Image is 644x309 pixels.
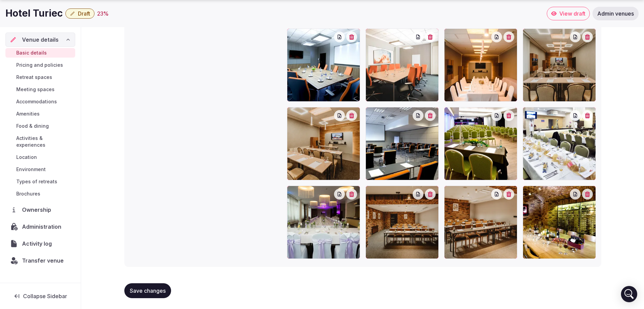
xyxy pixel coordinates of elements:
[5,85,75,94] a: Meeting spaces
[5,121,75,131] a: Food & dining
[5,236,75,251] a: Activity log
[16,190,40,197] span: Brochures
[124,283,171,298] button: Save changes
[97,9,109,18] button: 23%
[22,223,64,231] span: Administration
[22,256,64,265] span: Transfer venue
[5,220,75,234] a: Administration
[16,62,63,68] span: Pricing and policies
[287,107,360,180] div: rh0025.jpg
[5,109,75,119] a: Amenities
[5,177,75,186] a: Types of retreats
[366,28,439,102] div: Salónik-rondo-4.jpg
[22,206,54,214] span: Ownership
[78,10,90,17] span: Draft
[366,186,439,259] div: rh0063.jpg
[16,135,72,148] span: Activities & experiences
[597,10,634,17] span: Admin venues
[523,186,596,259] div: Vínny-salónik.jpg
[16,49,47,56] span: Basic details
[16,166,46,173] span: Environment
[5,152,75,162] a: Location
[16,178,57,185] span: Types of retreats
[97,9,109,18] div: 23 %
[593,7,639,20] a: Admin venues
[523,28,596,102] div: rh0023.jpg
[5,73,75,82] a: Retreat spaces
[444,107,517,180] div: Sála-VARIO-6-1.jpg
[5,189,75,199] a: Brochures
[444,28,517,102] div: 0001_-Hotel-Turiec.jpg
[287,28,360,102] div: Salónik-rondo-1.jpg
[621,286,637,302] div: Open Intercom Messenger
[5,97,75,106] a: Accommodations
[16,110,40,117] span: Amenities
[16,86,55,93] span: Meeting spaces
[16,123,49,129] span: Food & dining
[23,293,67,300] span: Collapse Sidebar
[287,186,360,259] div: Restauracia-MARTINIKA-1.jpg
[130,287,166,294] span: Save changes
[559,10,585,17] span: View draft
[523,107,596,180] div: Restauracia-MARTINIKA-6.jpg
[5,133,75,150] a: Activities & experiences
[16,74,52,81] span: Retreat spaces
[444,186,517,259] div: rh0069.jpg
[5,48,75,58] a: Basic details
[22,36,59,44] span: Venue details
[5,253,75,268] button: Transfer venue
[366,107,439,180] div: BIZNIS-4.jpg
[22,240,55,248] span: Activity log
[5,7,63,20] h1: Hotel Turiec
[5,165,75,174] a: Environment
[16,98,57,105] span: Accommodations
[16,154,37,161] span: Location
[5,60,75,70] a: Pricing and policies
[5,203,75,217] a: Ownership
[547,7,590,20] a: View draft
[65,8,95,19] button: Draft
[5,289,75,304] button: Collapse Sidebar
